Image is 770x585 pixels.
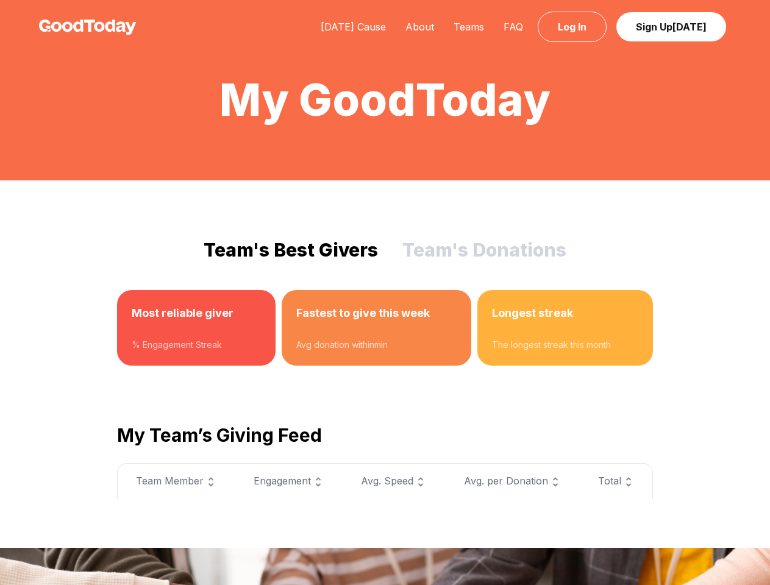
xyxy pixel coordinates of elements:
h3: Fastest to give this week [296,305,457,322]
div: Total [596,473,638,489]
button: Team's Best Givers [204,239,378,261]
div: % Engagement Streak [132,339,261,351]
a: About [396,21,444,33]
span: [DATE] [672,21,707,33]
h2: My Team’s Giving Feed [117,424,653,446]
a: FAQ [494,21,533,33]
div: Avg. per Donation [460,473,567,489]
div: Avg. Speed [358,473,431,489]
img: GoodToday [39,19,137,35]
a: Teams [444,21,494,33]
div: The longest streak this month [492,339,638,351]
div: Avg donation within min [296,339,457,351]
a: Log In [538,12,607,42]
a: [DATE] Cause [311,21,396,33]
div: Engagement [251,473,329,489]
h3: Longest streak [492,305,638,322]
div: Team Member [132,473,221,489]
h3: Most reliable giver [132,305,261,322]
button: Team's Donations [402,239,566,261]
a: Sign Up[DATE] [616,12,726,41]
